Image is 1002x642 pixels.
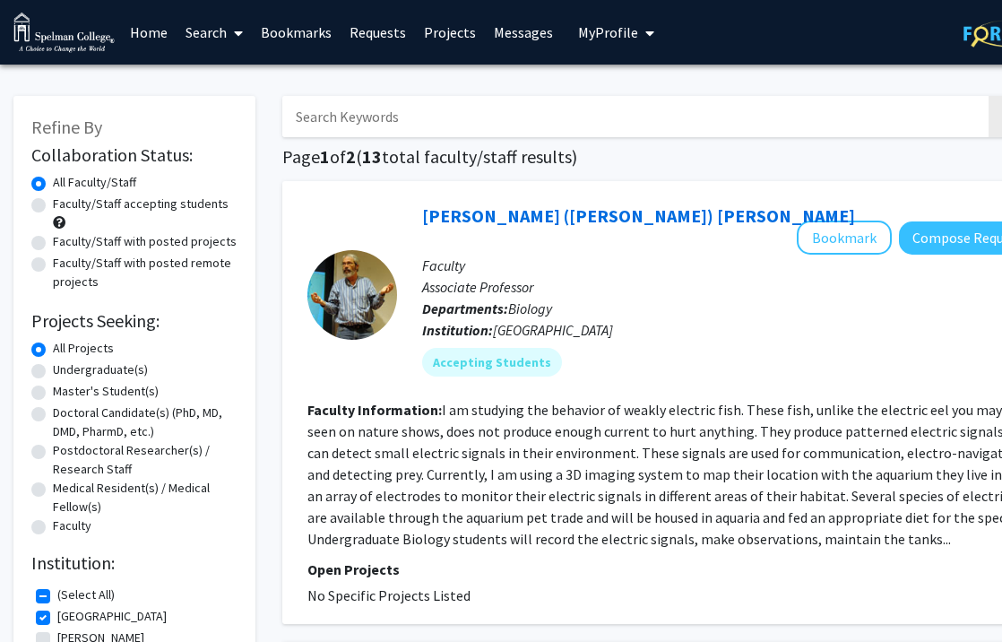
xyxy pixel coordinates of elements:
[282,96,986,137] input: Search Keywords
[53,382,159,401] label: Master's Student(s)
[307,586,471,604] span: No Specific Projects Listed
[307,401,442,419] b: Faculty Information:
[53,232,237,251] label: Faculty/Staff with posted projects
[362,145,382,168] span: 13
[53,360,148,379] label: Undergraduate(s)
[578,23,638,41] span: My Profile
[121,1,177,64] a: Home
[13,561,76,629] iframe: Chat
[422,299,508,317] b: Departments:
[177,1,252,64] a: Search
[53,173,136,192] label: All Faculty/Staff
[422,321,493,339] b: Institution:
[346,145,356,168] span: 2
[341,1,415,64] a: Requests
[493,321,613,339] span: [GEOGRAPHIC_DATA]
[53,403,238,441] label: Doctoral Candidate(s) (PhD, MD, DMD, PharmD, etc.)
[31,144,238,166] h2: Collaboration Status:
[53,479,238,516] label: Medical Resident(s) / Medical Fellow(s)
[13,13,115,53] img: Spelman College Logo
[53,441,238,479] label: Postdoctoral Researcher(s) / Research Staff
[53,339,114,358] label: All Projects
[508,299,552,317] span: Biology
[53,254,238,291] label: Faculty/Staff with posted remote projects
[57,607,167,626] label: [GEOGRAPHIC_DATA]
[31,310,238,332] h2: Projects Seeking:
[485,1,562,64] a: Messages
[31,552,238,574] h2: Institution:
[53,516,91,535] label: Faculty
[797,221,892,255] button: Add Michael (Gene) McGinnis to Bookmarks
[31,116,102,138] span: Refine By
[53,195,229,213] label: Faculty/Staff accepting students
[415,1,485,64] a: Projects
[320,145,330,168] span: 1
[422,204,855,227] a: [PERSON_NAME] ([PERSON_NAME]) [PERSON_NAME]
[252,1,341,64] a: Bookmarks
[57,586,115,604] label: (Select All)
[422,348,562,377] mat-chip: Accepting Students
